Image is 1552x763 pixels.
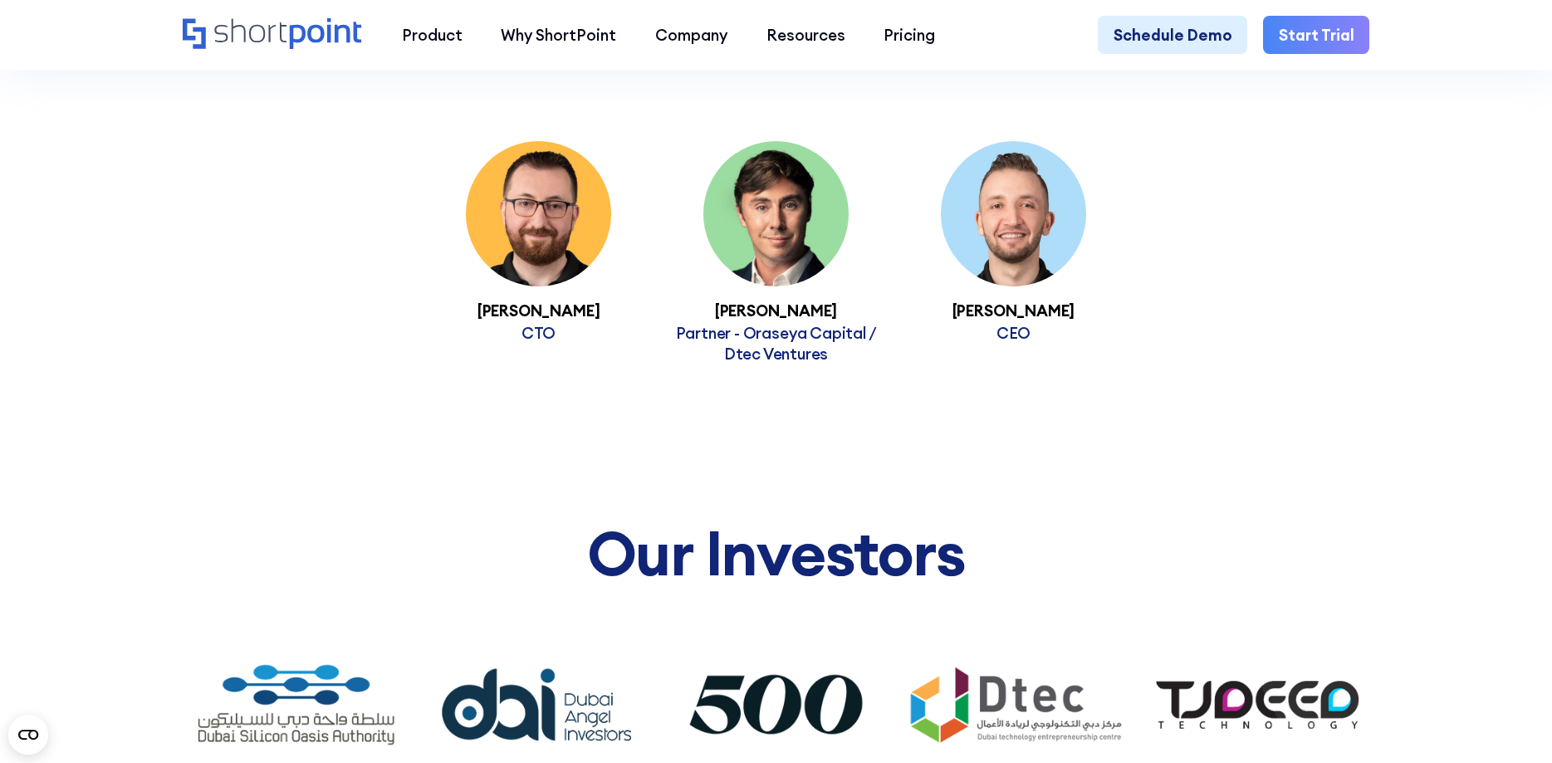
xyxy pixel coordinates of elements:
div: Product [402,23,463,46]
a: Company [636,16,747,55]
div: Pricing [884,23,935,46]
h3: [PERSON_NAME] [894,302,1132,320]
a: Pricing [864,16,955,55]
h3: [PERSON_NAME] [658,302,895,320]
h2: Our Board [183,11,1370,79]
button: Open CMP widget [8,715,48,755]
div: Resources [766,23,845,46]
a: Start Trial [1263,16,1369,55]
img: Sami AlSayyed [941,141,1086,286]
a: Schedule Demo [1098,16,1247,55]
img: Anas Nakawa [466,141,611,286]
p: Partner - Oraseya Capital / Dtec Ventures [658,323,895,364]
a: Why ShortPoint [482,16,636,55]
div: Why ShortPoint [501,23,616,46]
h2: Our Investors [183,519,1370,587]
iframe: Chat Widget [1469,683,1552,763]
h3: [PERSON_NAME] [420,302,658,320]
p: CEO [894,323,1132,343]
a: Resources [747,16,864,55]
img: Julien Plouzeau [703,141,849,286]
a: Product [382,16,482,55]
a: Home [183,18,363,51]
p: CTO [420,323,658,343]
div: Company [655,23,727,46]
